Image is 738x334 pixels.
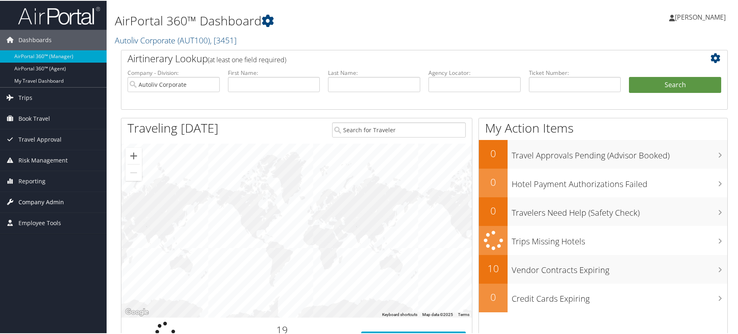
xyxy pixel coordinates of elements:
h3: Credit Cards Expiring [512,288,727,304]
span: Reporting [18,170,46,191]
h3: Trips Missing Hotels [512,231,727,246]
span: Map data ©2025 [422,311,453,316]
a: Terms (opens in new tab) [458,311,469,316]
span: Employee Tools [18,212,61,232]
span: Company Admin [18,191,64,212]
a: 0Hotel Payment Authorizations Failed [479,168,727,196]
a: 0Credit Cards Expiring [479,283,727,311]
label: Ticket Number: [529,68,621,76]
a: Open this area in Google Maps (opens a new window) [123,306,150,317]
label: Last Name: [328,68,420,76]
h3: Travelers Need Help (Safety Check) [512,202,727,218]
h2: 0 [479,289,508,303]
h2: 0 [479,146,508,160]
label: Agency Locator: [428,68,521,76]
button: Keyboard shortcuts [382,311,417,317]
h1: AirPortal 360™ Dashboard [115,11,528,29]
button: Search [629,76,721,93]
h2: Airtinerary Lookup [128,51,671,65]
label: First Name: [228,68,320,76]
span: [PERSON_NAME] [675,12,726,21]
a: [PERSON_NAME] [669,4,734,29]
span: Book Travel [18,108,50,128]
button: Zoom in [125,147,142,163]
span: , [ 3451 ] [210,34,237,45]
a: 0Travelers Need Help (Safety Check) [479,196,727,225]
img: airportal-logo.png [18,5,100,25]
h3: Hotel Payment Authorizations Failed [512,174,727,189]
h3: Vendor Contracts Expiring [512,260,727,275]
a: Autoliv Corporate [115,34,237,45]
a: 10Vendor Contracts Expiring [479,254,727,283]
h1: Traveling [DATE] [128,119,219,136]
input: Search for Traveler [332,122,466,137]
h2: 10 [479,261,508,275]
a: Trips Missing Hotels [479,225,727,254]
img: Google [123,306,150,317]
span: ( AUT100 ) [178,34,210,45]
h1: My Action Items [479,119,727,136]
span: Dashboards [18,29,52,50]
label: Company - Division: [128,68,220,76]
span: Risk Management [18,149,68,170]
h3: Travel Approvals Pending (Advisor Booked) [512,145,727,160]
span: (at least one field required) [208,54,286,63]
h2: 0 [479,174,508,188]
span: Trips [18,87,32,107]
h2: 0 [479,203,508,217]
a: 0Travel Approvals Pending (Advisor Booked) [479,139,727,168]
span: Travel Approval [18,129,61,149]
button: Zoom out [125,164,142,180]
